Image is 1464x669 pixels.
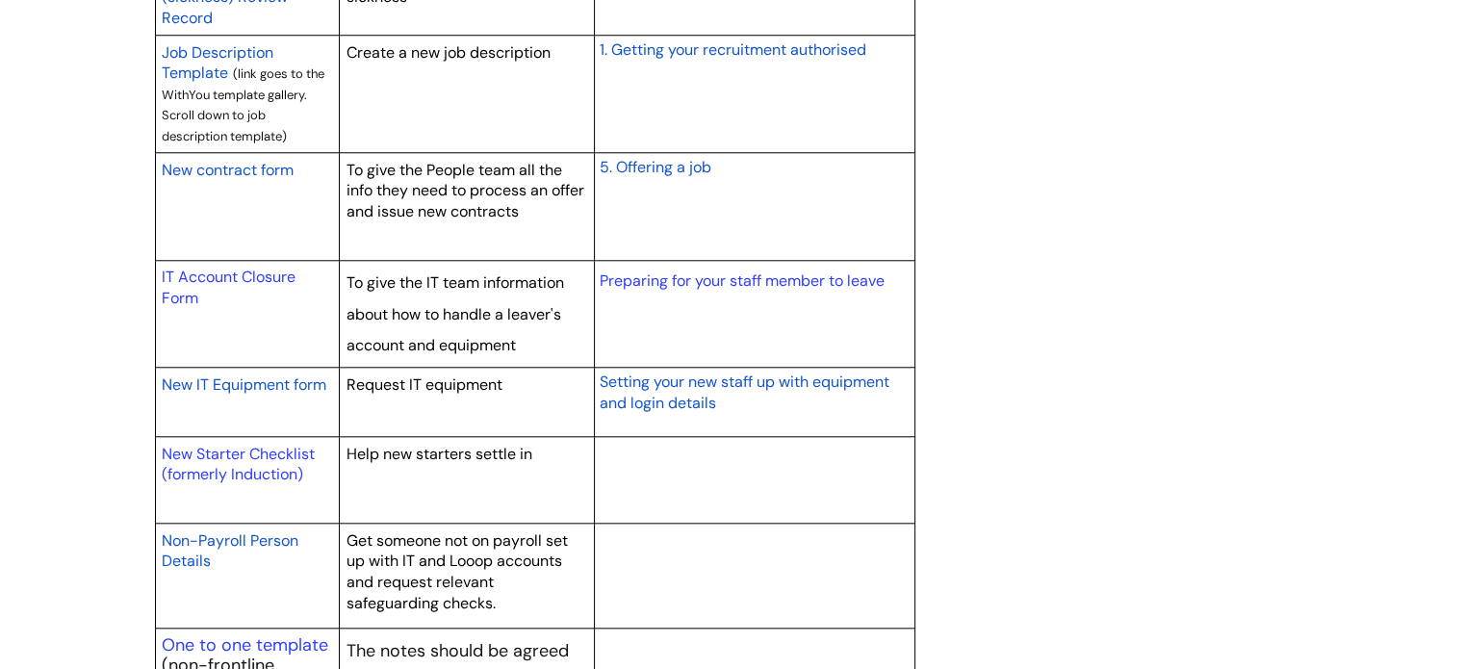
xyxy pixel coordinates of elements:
a: New contract form [162,158,294,181]
a: 1. Getting your recruitment authorised [599,38,865,61]
span: 5. Offering a job [599,157,710,177]
span: Setting your new staff up with equipment and login details [599,372,888,413]
span: New IT Equipment form [162,374,326,395]
a: New Starter Checklist (formerly Induction) [162,444,315,485]
span: Job Description Template [162,42,273,84]
span: Get someone not on payroll set up with IT and Looop accounts and request relevant safeguarding ch... [347,530,568,613]
a: Setting your new staff up with equipment and login details [599,370,888,414]
span: (link goes to the WithYou template gallery. Scroll down to job description template) [162,65,324,144]
a: IT Account Closure Form [162,267,295,308]
a: 5. Offering a job [599,155,710,178]
a: Non-Payroll Person Details [162,528,298,573]
a: Job Description Template [162,40,273,85]
span: Request IT equipment [347,374,502,395]
span: Create a new job description [347,42,551,63]
span: To give the People team all the info they need to process an offer and issue new contracts [347,160,584,221]
span: Non-Payroll Person Details [162,530,298,572]
span: To give the IT team information about how to handle a leaver's account and equipment [347,272,564,355]
a: New IT Equipment form [162,373,326,396]
a: Preparing for your staff member to leave [599,270,884,291]
span: New contract form [162,160,294,180]
span: Help new starters settle in [347,444,532,464]
a: One to one template [162,633,328,656]
span: 1. Getting your recruitment authorised [599,39,865,60]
